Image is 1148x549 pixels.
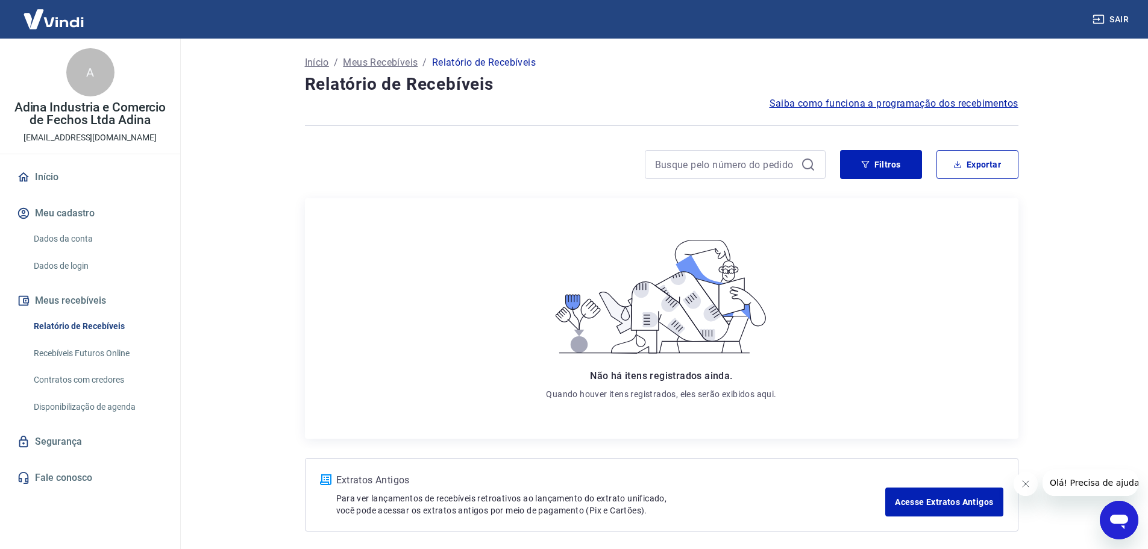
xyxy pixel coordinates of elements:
button: Sair [1090,8,1134,31]
a: Fale conosco [14,465,166,491]
a: Dados de login [29,254,166,278]
input: Busque pelo número do pedido [655,155,796,174]
a: Segurança [14,428,166,455]
div: A [66,48,114,96]
iframe: Mensagem da empresa [1043,469,1138,496]
span: Não há itens registrados ainda. [590,370,732,381]
p: / [334,55,338,70]
a: Disponibilização de agenda [29,395,166,419]
img: Vindi [14,1,93,37]
h4: Relatório de Recebíveis [305,72,1018,96]
p: Extratos Antigos [336,473,886,488]
p: [EMAIL_ADDRESS][DOMAIN_NAME] [24,131,157,144]
p: Adina Industria e Comercio de Fechos Ltda Adina [10,101,171,127]
a: Início [14,164,166,190]
p: Relatório de Recebíveis [432,55,536,70]
button: Meu cadastro [14,200,166,227]
span: Olá! Precisa de ajuda? [7,8,101,18]
a: Acesse Extratos Antigos [885,488,1003,516]
a: Dados da conta [29,227,166,251]
a: Meus Recebíveis [343,55,418,70]
a: Relatório de Recebíveis [29,314,166,339]
button: Meus recebíveis [14,287,166,314]
p: Para ver lançamentos de recebíveis retroativos ao lançamento do extrato unificado, você pode aces... [336,492,886,516]
a: Recebíveis Futuros Online [29,341,166,366]
iframe: Fechar mensagem [1014,472,1038,496]
p: / [422,55,427,70]
a: Início [305,55,329,70]
button: Filtros [840,150,922,179]
button: Exportar [936,150,1018,179]
img: ícone [320,474,331,485]
p: Quando houver itens registrados, eles serão exibidos aqui. [546,388,776,400]
a: Contratos com credores [29,368,166,392]
a: Saiba como funciona a programação dos recebimentos [770,96,1018,111]
iframe: Botão para abrir a janela de mensagens [1100,501,1138,539]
